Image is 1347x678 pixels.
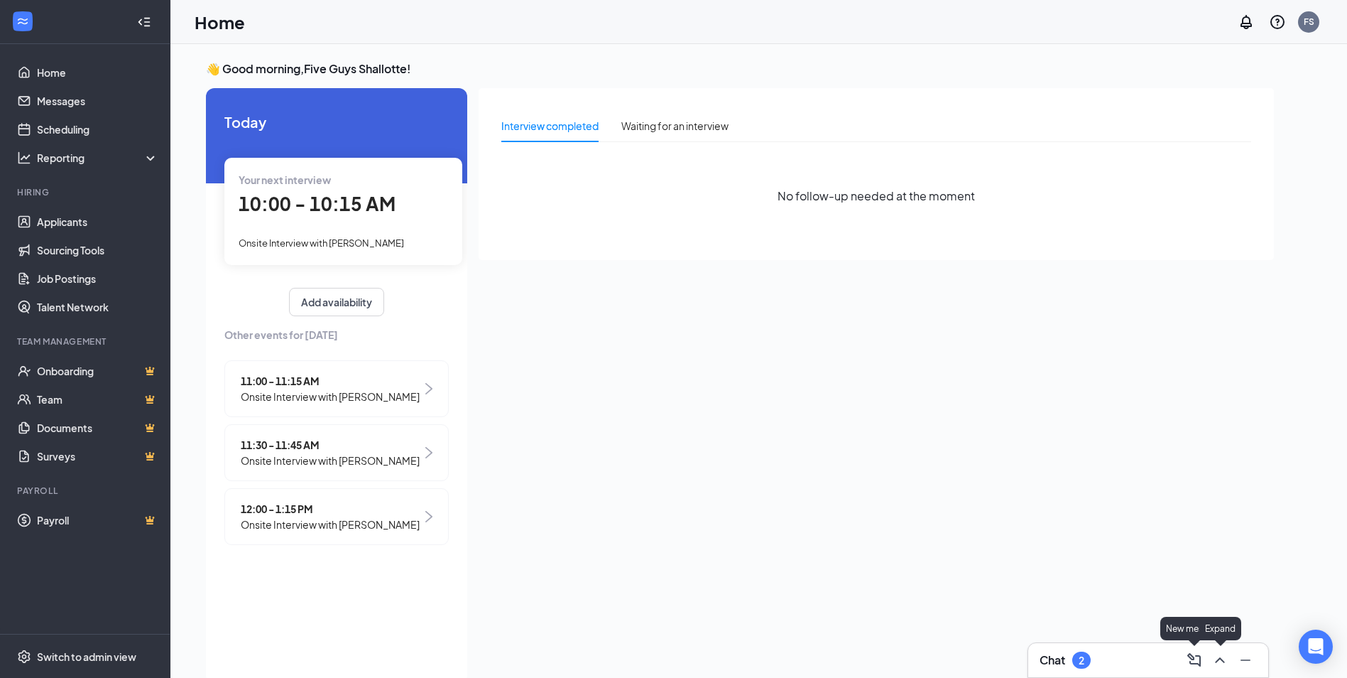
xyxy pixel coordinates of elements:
a: PayrollCrown [37,506,158,534]
button: ChevronUp [1209,649,1231,672]
span: Your next interview [239,173,331,186]
div: Team Management [17,335,156,348]
svg: Settings [17,650,31,664]
a: Messages [37,87,158,115]
svg: Analysis [17,151,31,165]
h3: 👋 Good morning, Five Guys Shallotte ! [206,61,1274,77]
div: Hiring [17,186,156,198]
span: 12:00 - 1:15 PM [241,501,420,517]
svg: ComposeMessage [1186,652,1203,669]
div: Payroll [17,485,156,497]
svg: QuestionInfo [1269,14,1286,31]
svg: WorkstreamLogo [16,14,30,28]
div: FS [1304,16,1314,28]
h1: Home [195,10,245,34]
span: Onsite Interview with [PERSON_NAME] [241,453,420,468]
svg: Collapse [137,15,151,29]
a: SurveysCrown [37,442,158,470]
svg: ChevronUp [1211,652,1228,669]
a: OnboardingCrown [37,357,158,385]
svg: Notifications [1238,14,1255,31]
div: Expand [1199,617,1241,640]
a: Talent Network [37,293,158,321]
button: ComposeMessage [1183,649,1206,672]
button: Minimize [1234,649,1257,672]
a: Scheduling [37,115,158,144]
h3: Chat [1040,652,1065,668]
div: New message [1160,617,1228,640]
a: Applicants [37,208,158,236]
svg: Minimize [1237,652,1254,669]
a: Sourcing Tools [37,236,158,264]
a: Home [37,58,158,87]
div: Interview completed [501,118,599,134]
div: Switch to admin view [37,650,136,664]
a: TeamCrown [37,385,158,414]
span: Onsite Interview with [PERSON_NAME] [239,237,404,249]
button: Add availability [289,288,384,316]
span: Onsite Interview with [PERSON_NAME] [241,389,420,404]
span: No follow-up needed at the moment [778,187,975,205]
span: 11:30 - 11:45 AM [241,437,420,453]
div: Reporting [37,151,159,165]
div: 2 [1079,655,1084,667]
span: 11:00 - 11:15 AM [241,373,420,389]
span: Other events for [DATE] [224,327,449,343]
span: Onsite Interview with [PERSON_NAME] [241,517,420,532]
span: 10:00 - 10:15 AM [239,192,396,215]
div: Open Intercom Messenger [1299,630,1333,664]
div: Waiting for an interview [621,118,729,134]
span: Today [224,111,449,133]
a: DocumentsCrown [37,414,158,442]
a: Job Postings [37,264,158,293]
